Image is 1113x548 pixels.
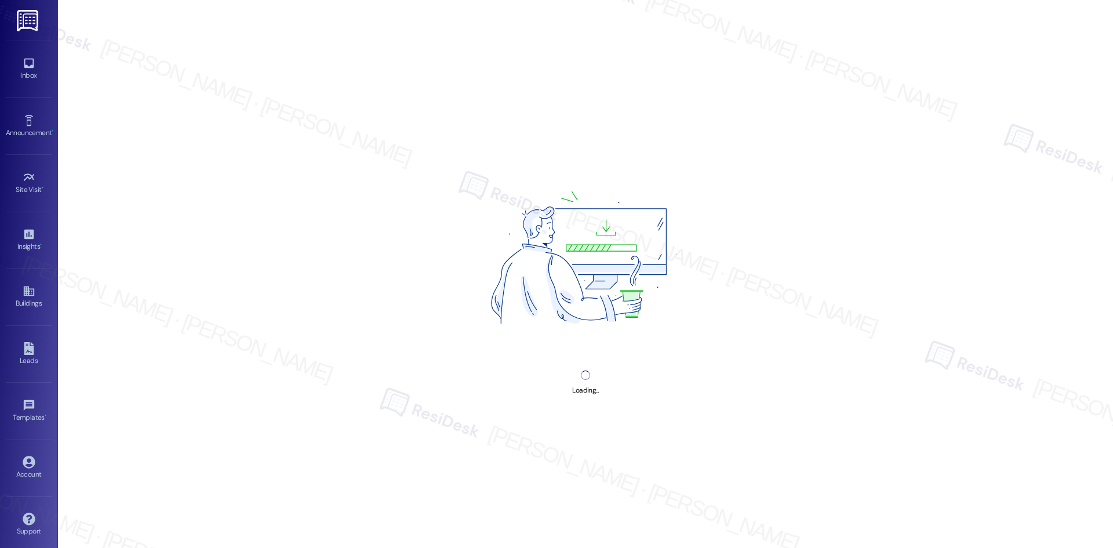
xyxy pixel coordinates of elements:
[42,184,43,192] span: •
[6,395,52,427] a: Templates •
[6,452,52,484] a: Account
[6,53,52,85] a: Inbox
[6,339,52,370] a: Leads
[45,412,46,420] span: •
[6,281,52,313] a: Buildings
[6,168,52,199] a: Site Visit •
[572,384,598,397] div: Loading...
[17,10,41,31] img: ResiDesk Logo
[6,224,52,256] a: Insights •
[6,509,52,540] a: Support
[52,127,53,135] span: •
[40,241,42,249] span: •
